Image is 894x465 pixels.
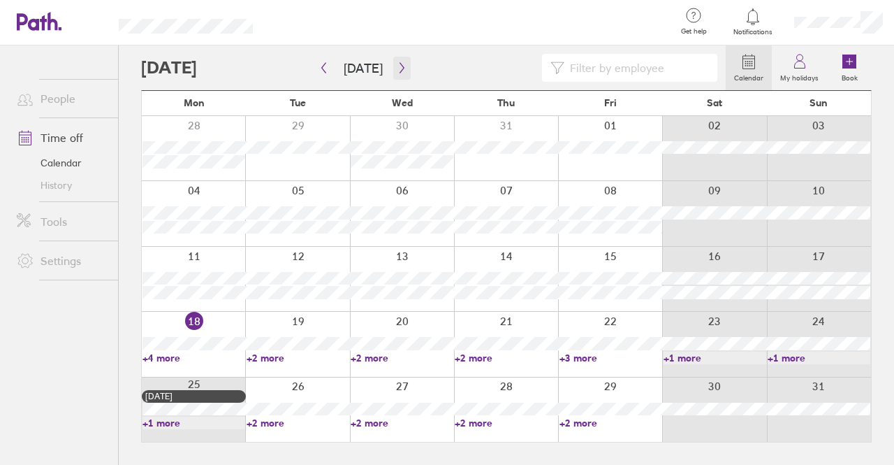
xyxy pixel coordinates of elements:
input: Filter by employee [564,55,709,81]
a: +2 more [247,352,349,364]
a: +2 more [455,417,557,429]
label: My holidays [772,70,827,83]
a: Time off [6,124,118,152]
span: Tue [290,97,306,108]
a: My holidays [772,45,827,90]
a: Notifications [731,7,776,36]
a: People [6,85,118,113]
a: Tools [6,208,118,236]
a: +3 more [559,352,662,364]
a: +4 more [142,352,245,364]
span: Sat [707,97,722,108]
a: +2 more [455,352,557,364]
a: Book [827,45,872,90]
a: +1 more [664,352,766,364]
a: +2 more [351,417,453,429]
span: Sun [809,97,828,108]
a: Calendar [6,152,118,174]
span: Thu [497,97,515,108]
span: Wed [392,97,413,108]
label: Book [833,70,866,83]
span: Notifications [731,28,776,36]
a: +2 more [247,417,349,429]
a: Calendar [726,45,772,90]
a: History [6,174,118,196]
span: Fri [604,97,617,108]
label: Calendar [726,70,772,83]
a: +1 more [142,417,245,429]
a: Settings [6,247,118,275]
div: [DATE] [145,392,242,401]
span: Mon [184,97,205,108]
span: Get help [671,27,717,36]
a: +1 more [768,352,870,364]
a: +2 more [351,352,453,364]
a: +2 more [559,417,662,429]
button: [DATE] [332,57,394,80]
